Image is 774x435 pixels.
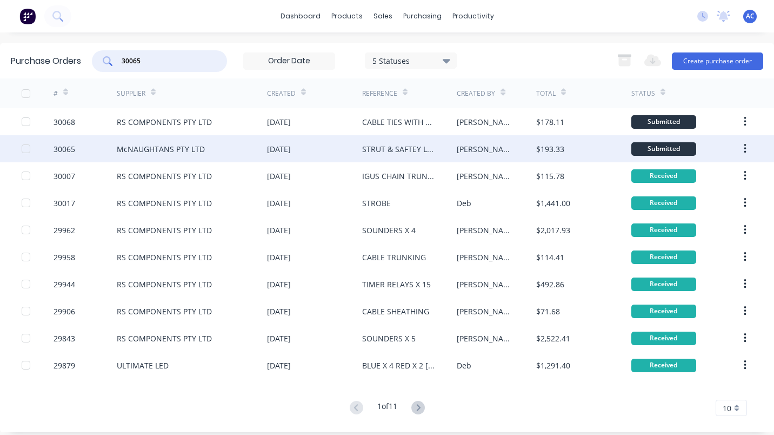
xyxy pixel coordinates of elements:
div: CABLE TIES WITH LABLE TAB [362,116,436,128]
div: $492.86 [536,279,564,290]
div: McNAUGHTANS PTY LTD [117,143,205,155]
div: $2,017.93 [536,225,570,236]
div: [DATE] [267,333,291,344]
div: Purchase Orders [11,55,81,68]
div: BLUE X 4 RED X 2 [DATE] [362,360,436,371]
div: IGUS CHAIN TRUNKING [362,170,436,182]
div: sales [368,8,398,24]
div: RS COMPONENTS PTY LTD [117,225,212,236]
div: 30068 [54,116,75,128]
div: 30065 [54,143,75,155]
div: [DATE] [267,116,291,128]
div: Received [631,169,696,183]
div: [DATE] [267,360,291,371]
div: Received [631,223,696,237]
div: RS COMPONENTS PTY LTD [117,333,212,344]
div: 30007 [54,170,75,182]
div: Reference [362,89,397,98]
span: AC [746,11,755,21]
div: [PERSON_NAME] [457,225,514,236]
div: [PERSON_NAME] [457,306,514,317]
div: Received [631,196,696,210]
div: [DATE] [267,197,291,209]
div: 30017 [54,197,75,209]
div: Supplier [117,89,145,98]
div: Deb [457,197,471,209]
div: Submitted [631,142,696,156]
div: TIMER RELAYS X 15 [362,279,431,290]
div: Received [631,305,696,318]
div: $2,522.41 [536,333,570,344]
div: Received [631,278,696,291]
div: $115.78 [536,170,564,182]
div: $1,291.40 [536,360,570,371]
div: [DATE] [267,252,291,263]
div: $1,441.00 [536,197,570,209]
div: [DATE] [267,170,291,182]
div: RS COMPONENTS PTY LTD [117,252,212,263]
div: purchasing [398,8,447,24]
div: STRUT & SAFTEY LOCK - CAT DP25 [362,143,436,155]
div: [PERSON_NAME] [457,170,514,182]
div: [PERSON_NAME] [457,279,514,290]
div: [DATE] [267,225,291,236]
div: [PERSON_NAME] [457,116,514,128]
div: $71.68 [536,306,560,317]
div: 29944 [54,279,75,290]
div: 29906 [54,306,75,317]
div: 29962 [54,225,75,236]
div: Status [631,89,655,98]
button: Create purchase order [672,52,763,70]
input: Order Date [244,53,335,69]
div: RS COMPONENTS PTY LTD [117,279,212,290]
div: ULTIMATE LED [117,360,169,371]
div: # [54,89,58,98]
input: Search purchase orders... [121,56,210,67]
div: Submitted [631,115,696,129]
div: 29879 [54,360,75,371]
span: 10 [723,403,731,414]
div: Total [536,89,556,98]
div: 5 Statuses [372,55,450,66]
div: products [326,8,368,24]
div: [PERSON_NAME] [457,333,514,344]
div: SOUNDERS X 4 [362,225,416,236]
div: CABLE SHEATHING [362,306,429,317]
div: RS COMPONENTS PTY LTD [117,170,212,182]
div: [PERSON_NAME] [457,143,514,155]
div: 29958 [54,252,75,263]
div: Created By [457,89,495,98]
div: [DATE] [267,306,291,317]
div: productivity [447,8,499,24]
div: RS COMPONENTS PTY LTD [117,197,212,209]
img: Factory [19,8,36,24]
div: [DATE] [267,279,291,290]
a: dashboard [275,8,326,24]
div: Received [631,332,696,345]
div: Received [631,251,696,264]
div: Received [631,359,696,372]
div: CABLE TRUNKING [362,252,426,263]
div: RS COMPONENTS PTY LTD [117,306,212,317]
div: $114.41 [536,252,564,263]
div: STROBE [362,197,391,209]
div: Created [267,89,296,98]
div: Deb [457,360,471,371]
div: 1 of 11 [377,400,397,416]
div: $193.33 [536,143,564,155]
div: SOUNDERS X 5 [362,333,416,344]
div: 29843 [54,333,75,344]
div: [DATE] [267,143,291,155]
div: $178.11 [536,116,564,128]
div: [PERSON_NAME] [457,252,514,263]
div: RS COMPONENTS PTY LTD [117,116,212,128]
